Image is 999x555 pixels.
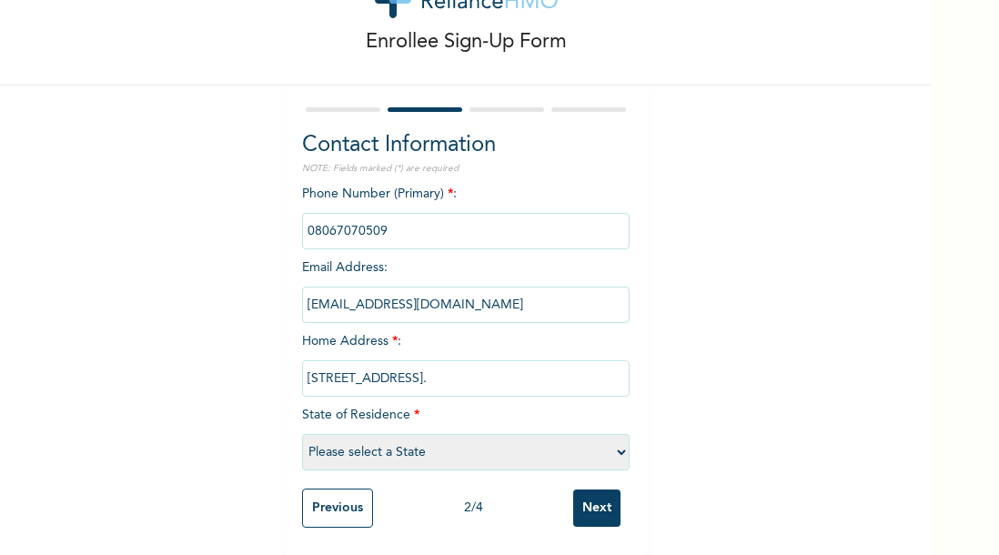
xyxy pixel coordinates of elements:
[302,261,630,311] span: Email Address :
[302,129,630,162] h2: Contact Information
[302,213,630,249] input: Enter Primary Phone Number
[302,489,373,528] input: Previous
[373,499,573,518] div: 2 / 4
[302,409,630,459] span: State of Residence
[302,187,630,237] span: Phone Number (Primary) :
[366,27,567,57] p: Enrollee Sign-Up Form
[302,162,630,176] p: NOTE: Fields marked (*) are required
[302,287,630,323] input: Enter email Address
[302,360,630,397] input: Enter home address
[573,489,621,527] input: Next
[302,335,630,385] span: Home Address :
